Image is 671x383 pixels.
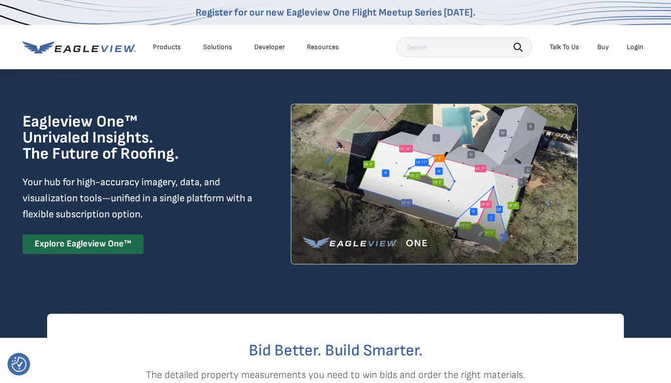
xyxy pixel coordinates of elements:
a: Register for our new Eagleview One Flight Meetup Series [DATE]. [196,7,475,19]
div: Products [153,43,181,52]
h2: Bid Better. Build Smarter. [47,343,624,359]
div: Solutions [203,43,232,52]
div: Login [627,43,643,52]
h1: Eagleview One™ Unrivaled Insights. The Future of Roofing. [23,114,230,162]
div: Resources [307,43,339,52]
a: Buy [597,43,609,52]
button: Consent Preferences [12,357,27,372]
input: Search [396,37,533,57]
a: Explore Eagleview One™ [23,234,143,254]
p: The detailed property measurements you need to win bids and order the right materials. [47,367,624,383]
div: Talk To Us [550,43,579,52]
a: Developer [254,43,285,52]
img: Revisit consent button [12,357,27,372]
p: Your hub for high-accuracy imagery, data, and visualization tools—unified in a single platform wi... [23,174,254,222]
